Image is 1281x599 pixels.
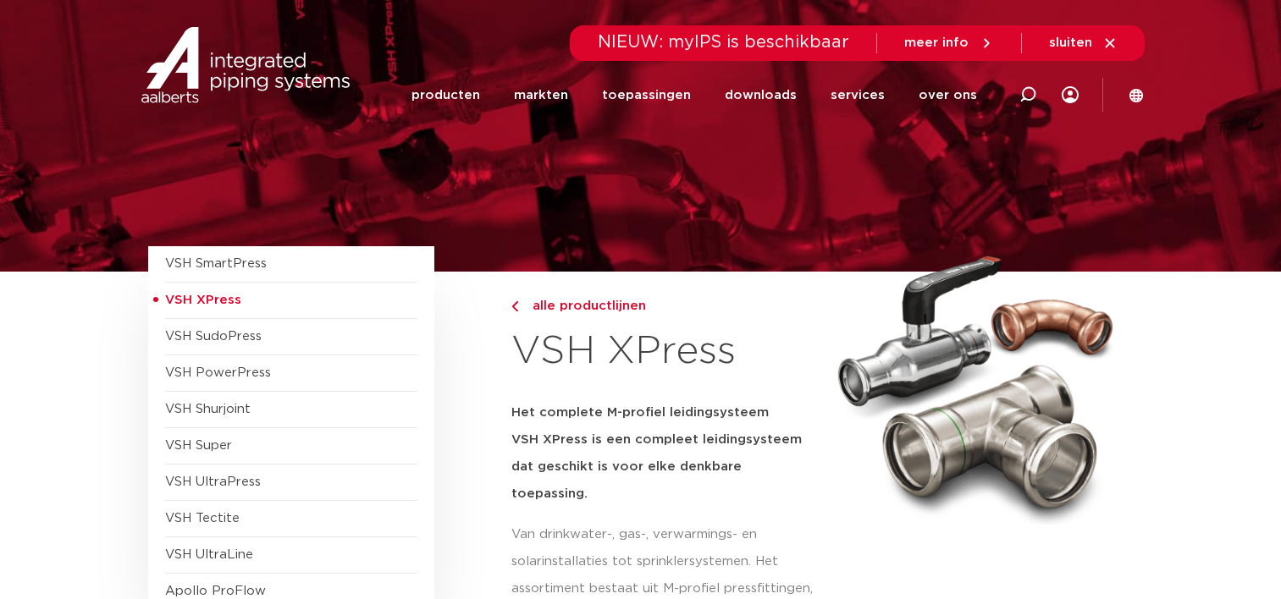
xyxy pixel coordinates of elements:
[1049,36,1118,51] a: sluiten
[165,475,261,488] a: VSH UltraPress
[522,299,646,312] span: alle productlijnen
[904,36,969,49] span: meer info
[411,63,480,128] a: producten
[165,585,266,597] a: Apollo ProFlow
[411,63,977,128] nav: Menu
[904,36,994,51] a: meer info
[511,325,818,379] h1: VSH XPress
[598,34,849,51] span: NIEUW: myIPS is beschikbaar
[514,63,568,128] a: markten
[511,296,818,316] a: alle productlijnen
[1062,76,1079,113] div: my IPS
[511,301,518,312] img: chevron-right.svg
[602,63,691,128] a: toepassingen
[919,63,977,128] a: over ons
[725,63,797,128] a: downloads
[165,257,267,270] a: VSH SmartPress
[165,512,240,525] a: VSH Tectite
[165,439,232,452] a: VSH Super
[511,399,818,508] h5: Het complete M-profiel leidingsysteem VSH XPress is een compleet leidingsysteem dat geschikt is v...
[831,63,885,128] a: services
[165,403,251,415] a: VSH Shurjoint
[1049,36,1092,49] span: sluiten
[165,366,271,379] a: VSH PowerPress
[165,548,253,561] a: VSH UltraLine
[165,330,262,343] a: VSH SudoPress
[165,294,241,306] span: VSH XPress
